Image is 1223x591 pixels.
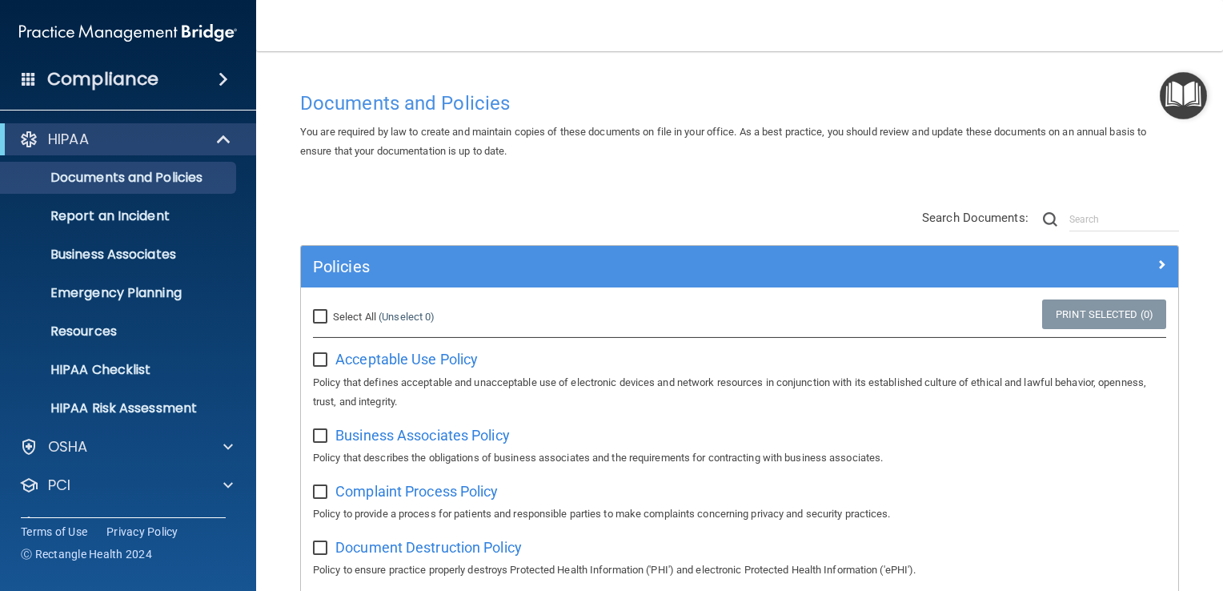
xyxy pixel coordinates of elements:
[48,437,88,456] p: OSHA
[21,524,87,540] a: Terms of Use
[10,247,229,263] p: Business Associates
[300,93,1179,114] h4: Documents and Policies
[106,524,178,540] a: Privacy Policy
[313,258,947,275] h5: Policies
[10,285,229,301] p: Emergency Planning
[333,311,376,323] span: Select All
[19,514,233,533] a: OfficeSafe University
[313,561,1166,580] p: Policy to ensure practice properly destroys Protected Health Information ('PHI') and electronic P...
[313,311,331,324] input: Select All (Unselect 0)
[10,400,229,416] p: HIPAA Risk Assessment
[48,130,89,149] p: HIPAA
[10,362,229,378] p: HIPAA Checklist
[335,351,478,368] span: Acceptable Use Policy
[19,476,233,495] a: PCI
[335,427,510,444] span: Business Associates Policy
[21,546,152,562] span: Ⓒ Rectangle Health 2024
[48,476,70,495] p: PCI
[19,437,233,456] a: OSHA
[313,254,1166,279] a: Policies
[10,208,229,224] p: Report an Incident
[19,130,232,149] a: HIPAA
[10,170,229,186] p: Documents and Policies
[10,324,229,340] p: Resources
[335,539,522,556] span: Document Destruction Policy
[48,514,199,533] p: OfficeSafe University
[313,505,1166,524] p: Policy to provide a process for patients and responsible parties to make complaints concerning pr...
[47,68,158,90] h4: Compliance
[1043,212,1057,227] img: ic-search.3b580494.png
[19,17,237,49] img: PMB logo
[300,126,1146,157] span: You are required by law to create and maintain copies of these documents on file in your office. ...
[335,483,498,500] span: Complaint Process Policy
[922,211,1029,225] span: Search Documents:
[313,373,1166,412] p: Policy that defines acceptable and unacceptable use of electronic devices and network resources i...
[1042,300,1166,329] a: Print Selected (0)
[1160,72,1207,119] button: Open Resource Center
[379,311,435,323] a: (Unselect 0)
[313,448,1166,468] p: Policy that describes the obligations of business associates and the requirements for contracting...
[1069,207,1179,231] input: Search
